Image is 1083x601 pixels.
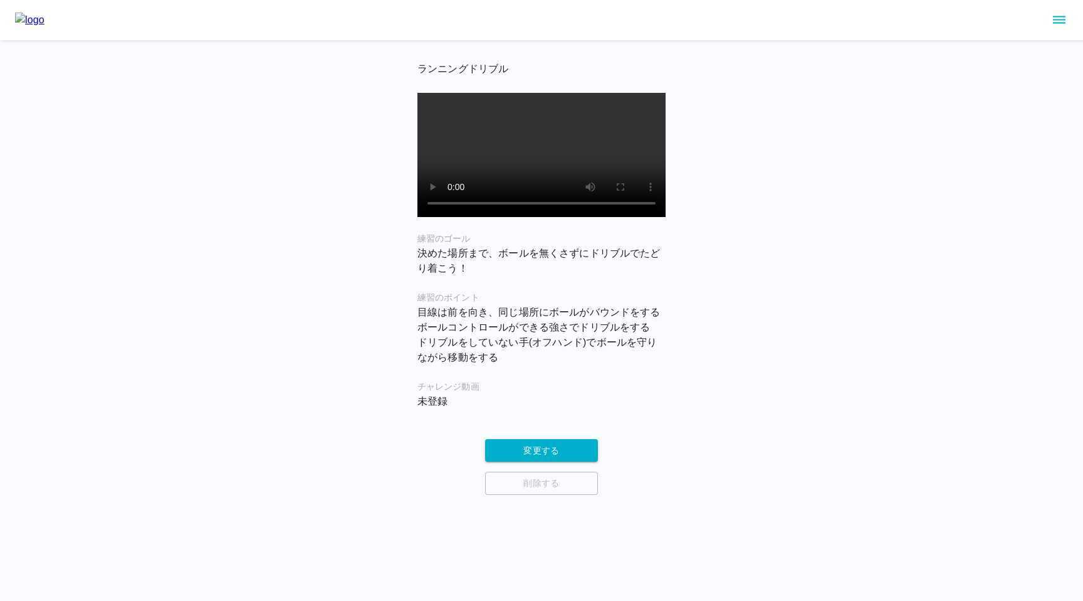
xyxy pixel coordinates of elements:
p: 決めた場所まで、ボールを無くさずにドリブルでたどり着こう！ [417,246,666,276]
p: 目線は前を向き、同じ場所にボールがバウンドをする ボールコントロールができる強さでドリブルをする ドリブルをしていない手(オフハンド)でボールを守りながら移動をする [417,305,666,365]
img: logo [15,13,44,28]
h6: ランニングドリブル [417,60,666,78]
button: 変更する [485,439,598,462]
div: 未登録 [417,380,666,409]
h6: 練習のゴール [417,232,666,246]
button: sidemenu [1049,9,1070,31]
h6: 練習のポイント [417,291,666,305]
h6: チャレンジ動画 [417,380,666,394]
